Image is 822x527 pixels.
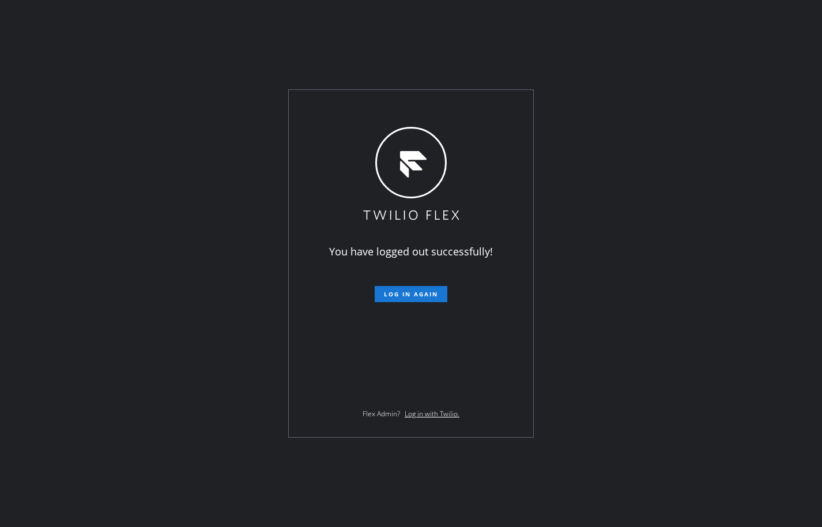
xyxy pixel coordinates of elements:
a: Log in with Twilio. [405,409,459,419]
span: Flex Admin? [363,409,400,419]
span: Log in again [384,290,438,298]
span: You have logged out successfully! [329,244,493,258]
button: Log in again [375,286,447,302]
